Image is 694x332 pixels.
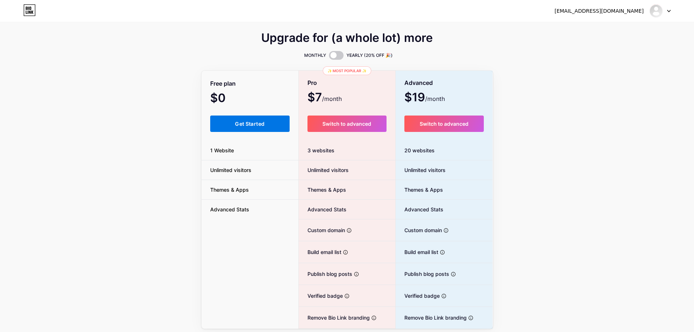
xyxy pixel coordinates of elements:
button: Switch to advanced [307,116,387,132]
span: $19 [404,93,445,103]
span: YEARLY (20% OFF 🎉) [346,52,393,59]
span: 1 Website [201,147,243,154]
span: Advanced Stats [299,206,346,213]
span: Build email list [396,248,438,256]
span: Free plan [210,77,236,90]
span: Themes & Apps [299,186,346,194]
span: Unlimited visitors [201,166,260,174]
span: Switch to advanced [322,121,371,127]
span: Custom domain [396,226,442,234]
span: Remove Bio Link branding [299,314,370,321]
span: $0 [210,94,245,104]
div: ✨ Most popular ✨ [323,66,371,75]
span: Unlimited visitors [299,166,349,174]
span: /month [425,94,445,103]
span: Upgrade for (a whole lot) more [261,34,433,42]
span: Build email list [299,248,341,256]
span: Get Started [235,121,264,127]
span: MONTHLY [304,52,326,59]
span: Verified badge [396,292,440,300]
div: [EMAIL_ADDRESS][DOMAIN_NAME] [554,7,644,15]
img: propandpose [649,4,663,18]
span: Publish blog posts [396,270,449,278]
span: Advanced [404,77,433,89]
span: /month [322,94,342,103]
span: Themes & Apps [396,186,443,194]
div: 20 websites [396,141,493,160]
span: Pro [307,77,317,89]
span: Verified badge [299,292,343,300]
button: Switch to advanced [404,116,484,132]
button: Get Started [210,116,290,132]
span: Remove Bio Link branding [396,314,467,321]
span: Advanced Stats [201,206,258,213]
span: Advanced Stats [396,206,443,213]
span: Custom domain [299,226,345,234]
span: Themes & Apps [201,186,258,194]
span: Unlimited visitors [396,166,446,174]
span: Publish blog posts [299,270,352,278]
span: $7 [307,93,342,103]
div: 3 websites [299,141,395,160]
span: Switch to advanced [420,121,468,127]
